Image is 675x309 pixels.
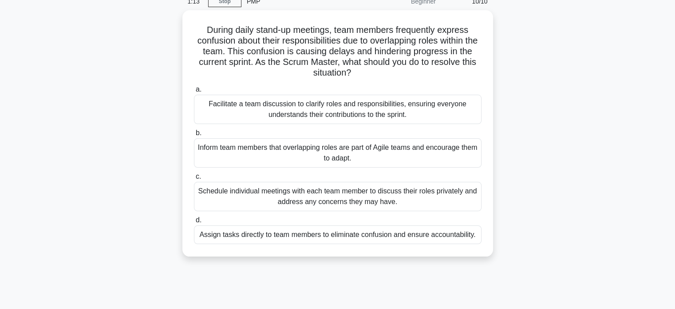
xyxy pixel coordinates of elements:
div: Facilitate a team discussion to clarify roles and responsibilities, ensuring everyone understands... [194,95,482,124]
span: b. [196,129,201,136]
span: c. [196,173,201,180]
span: d. [196,216,201,224]
div: Inform team members that overlapping roles are part of Agile teams and encourage them to adapt. [194,138,482,168]
div: Schedule individual meetings with each team member to discuss their roles privately and address a... [194,182,482,211]
h5: During daily stand-up meetings, team members frequently express confusion about their responsibil... [193,24,482,79]
div: Assign tasks directly to team members to eliminate confusion and ensure accountability. [194,225,482,244]
span: a. [196,85,201,93]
